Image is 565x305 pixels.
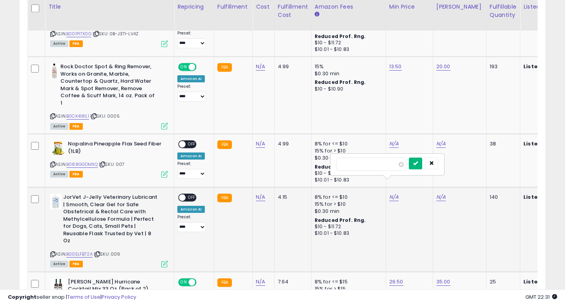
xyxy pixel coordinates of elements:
b: JorVet J-Jelly Veterinary Lubricant | Smooth, Clear Gel for Safe Obstetrical & Rectal Care with M... [63,194,159,247]
img: 31KegY+gEZL._SL40_.jpg [50,63,58,79]
div: [PERSON_NAME] [436,3,483,11]
div: 25 [490,278,514,285]
div: Preset: [177,161,208,179]
div: $0.30 min [315,208,380,215]
div: Amazon AI [177,206,205,213]
div: $10 - $11.72 [315,40,380,46]
div: Amazon Fees [315,3,383,11]
strong: Copyright [8,293,36,301]
a: N/A [436,193,446,201]
div: 193 [490,63,514,70]
a: B0CK4181L1 [66,113,89,120]
div: Cost [256,3,271,11]
img: 41WupLVcYvL._SL40_.jpg [50,194,61,209]
span: All listings currently available for purchase on Amazon [50,171,68,178]
small: Amazon Fees. [315,11,319,18]
b: Reduced Prof. Rng. [315,217,366,223]
b: Listed Price: [523,278,559,285]
div: 4.99 [278,63,305,70]
a: B00ELFB72A [66,251,93,258]
b: Listed Price: [523,63,559,70]
span: OFF [186,141,198,148]
b: [PERSON_NAME] Hurricane Cocktail Mix 33 Oz (Pack of 2) [68,278,163,295]
div: ASIN: [50,194,168,267]
b: Listed Price: [523,193,559,201]
div: 15% [315,63,380,70]
div: 4.15 [278,194,305,201]
img: 41QA2KP1NZL._SL40_.jpg [50,140,66,156]
b: Reduced Prof. Rng. [315,163,366,170]
a: Privacy Policy [102,293,136,301]
small: FBA [217,63,232,72]
span: FBA [69,123,83,130]
div: Title [48,3,171,11]
div: $10.01 - $10.83 [315,230,380,237]
small: FBA [217,278,232,287]
div: $10 - $11.72 [315,223,380,230]
a: N/A [256,193,265,201]
span: All listings currently available for purchase on Amazon [50,40,68,47]
b: Reduced Prof. Rng. [315,79,366,85]
a: N/A [389,140,399,148]
a: N/A [256,63,265,71]
div: $0.30 min [315,154,380,162]
small: FBA [217,140,232,149]
div: 38 [490,140,514,147]
a: N/A [436,140,446,148]
div: 8% for <= $15 [315,278,380,285]
a: N/A [389,193,399,201]
div: 4.99 [278,140,305,147]
div: ASIN: [50,140,168,177]
span: FBA [69,171,83,178]
span: 2025-08-12 22:31 GMT [525,293,557,301]
div: 8% for <= $10 [315,194,380,201]
div: $10 - $10.90 [315,86,380,93]
div: Preset: [177,84,208,102]
div: 7.64 [278,278,305,285]
div: 15% for > $10 [315,147,380,154]
div: Preset: [177,214,208,232]
div: $10.01 - $10.83 [315,177,380,183]
small: FBA [217,194,232,202]
div: $10.01 - $10.83 [315,46,380,53]
a: B088GGDMXQ [66,161,98,168]
span: OFF [195,64,208,71]
div: Fulfillment Cost [278,3,308,19]
div: ASIN: [50,63,168,129]
div: Fulfillable Quantity [490,3,517,19]
b: Rock Doctor Spot & Ring Remover, Works on Granite, Marble, Countertop & Quartz, Hard Water Mark &... [60,63,156,109]
div: Amazon AI [177,75,205,82]
a: 35.00 [436,278,450,286]
a: Terms of Use [67,293,100,301]
span: All listings currently available for purchase on Amazon [50,123,68,130]
div: Fulfillment [217,3,249,11]
img: 41pTpc4uRKL._SL40_.jpg [50,278,66,294]
span: ON [179,279,189,285]
a: B001PI7X0G [66,31,91,37]
span: FBA [69,40,83,47]
a: 26.50 [389,278,403,286]
div: $10 - $11.72 [315,170,380,177]
span: | SKU: 0005 [90,113,120,119]
b: Nopalina Pineapple Flax Seed Fiber (1LB) [68,140,163,157]
span: OFF [186,194,198,201]
b: Listed Price: [523,140,559,147]
div: Preset: [177,31,208,48]
a: 20.00 [436,63,450,71]
div: Min Price [389,3,430,11]
div: $0.30 min [315,70,380,77]
span: ON [179,64,189,71]
div: seller snap | | [8,294,136,301]
a: N/A [256,140,265,148]
span: | SKU: 0B-J37I-LV4Z [93,31,139,37]
div: Amazon AI [177,152,205,160]
b: Reduced Prof. Rng. [315,33,366,40]
div: 140 [490,194,514,201]
span: | SKU: 007 [99,161,125,167]
span: FBA [69,261,83,267]
div: 15% for > $10 [315,201,380,208]
span: All listings currently available for purchase on Amazon [50,261,68,267]
span: | SKU: 009 [94,251,120,257]
a: 13.50 [389,63,402,71]
div: 8% for <= $10 [315,140,380,147]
